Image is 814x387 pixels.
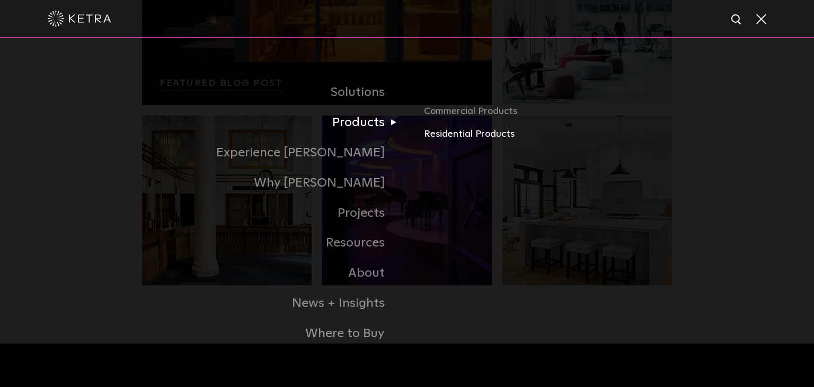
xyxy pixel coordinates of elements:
[142,258,407,288] a: About
[142,198,407,228] a: Projects
[142,77,672,348] div: Navigation Menu
[142,77,407,108] a: Solutions
[142,168,407,198] a: Why [PERSON_NAME]
[142,288,407,319] a: News + Insights
[142,138,407,168] a: Experience [PERSON_NAME]
[730,13,744,27] img: search icon
[142,108,407,138] a: Products
[424,103,672,127] a: Commercial Products
[424,127,672,142] a: Residential Products
[48,11,111,27] img: ketra-logo-2019-white
[142,319,407,349] a: Where to Buy
[142,228,407,258] a: Resources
